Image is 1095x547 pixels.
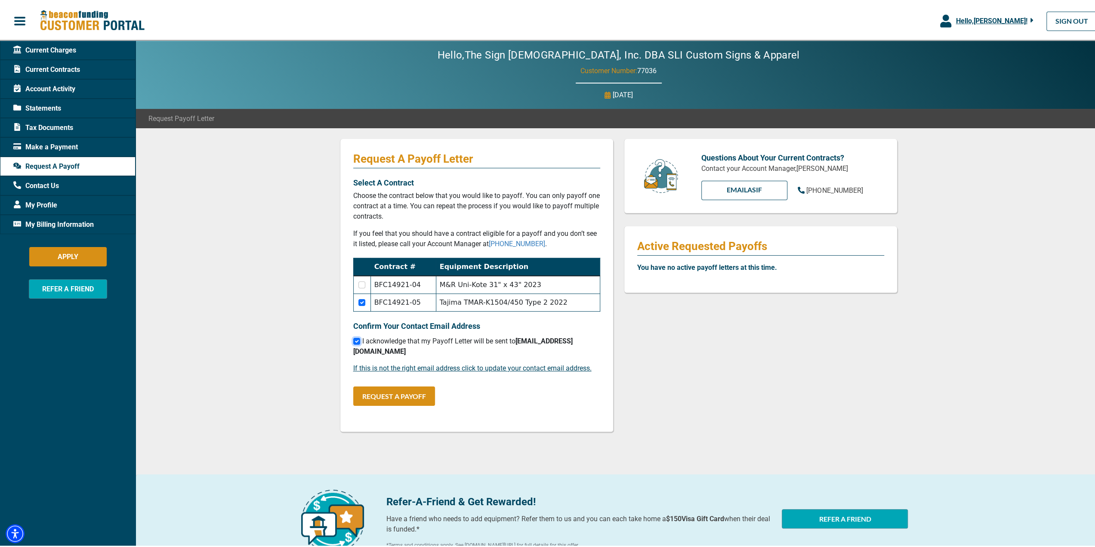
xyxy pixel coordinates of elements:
[13,63,80,73] span: Current Contracts
[370,274,436,292] td: BFC14921-04
[13,218,94,228] span: My Billing Information
[637,65,657,73] span: 77036
[386,512,772,533] p: Have a friend who needs to add equipment? Refer them to us and you can each take home a when thei...
[13,140,78,151] span: Make a Payment
[13,121,73,131] span: Tax Documents
[353,227,600,247] p: If you feel that you should have a contract eligible for a payoff and you don’t see it listed, pl...
[353,362,592,371] a: If this is not the right email address click to update your contact email address.
[29,278,107,297] button: REFER A FRIEND
[40,8,145,30] img: Beacon Funding Customer Portal Logo
[782,507,908,527] button: REFER A FRIEND
[370,292,436,310] td: BFC14921-05
[13,43,76,54] span: Current Charges
[613,88,633,99] p: [DATE]
[353,385,435,404] button: REQUEST A PAYOFF
[637,262,777,270] b: You have no active payoff letters at this time.
[436,292,600,310] td: Tajima TMAR-K1504/450 Type 2 2022
[642,157,680,192] img: customer-service.png
[637,238,884,251] p: Active Requested Payoffs
[798,184,863,194] a: [PHONE_NUMBER]
[411,47,825,60] h2: Hello, The Sign [DEMOGRAPHIC_DATA], Inc. DBA SLI Custom Signs & Apparel
[13,82,75,93] span: Account Activity
[956,15,1027,23] span: Hello, [PERSON_NAME] !
[13,102,61,112] span: Statements
[13,160,80,170] span: Request A Payoff
[436,274,600,292] td: M&R Uni-Kote 31" x 43" 2023
[580,65,637,73] span: Customer Number:
[29,245,107,265] button: APPLY
[370,257,436,275] th: Contract #
[666,513,724,521] b: $150 Visa Gift Card
[386,492,772,508] p: Refer-A-Friend & Get Rewarded!
[13,179,59,189] span: Contact Us
[489,238,545,246] a: [PHONE_NUMBER]
[701,179,787,198] a: EMAILAsif
[436,257,600,275] th: Equipment Description
[701,150,884,162] p: Questions About Your Current Contracts?
[353,335,573,354] span: I acknowledge that my Payoff Letter will be sent to
[353,189,600,220] p: Choose the contract below that you would like to payoff. You can only payoff one contract at a ti...
[6,522,25,541] div: Accessibility Menu
[13,198,57,209] span: My Profile
[353,175,600,187] p: Select A Contract
[148,112,214,122] span: Request Payoff Letter
[806,185,863,193] span: [PHONE_NUMBER]
[353,318,600,330] p: Confirm Your Contact Email Address
[701,162,884,172] p: Contact your Account Manager, [PERSON_NAME]
[353,150,600,164] p: Request A Payoff Letter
